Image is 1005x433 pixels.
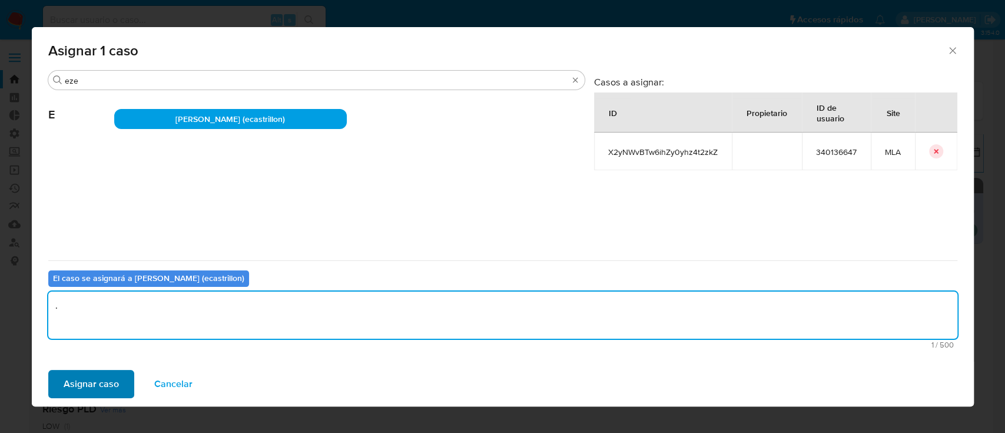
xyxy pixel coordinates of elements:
[139,370,208,398] button: Cancelar
[802,93,870,132] div: ID de usuario
[114,109,347,129] div: [PERSON_NAME] (ecastrillon)
[873,98,914,127] div: Site
[64,371,119,397] span: Asignar caso
[175,113,285,125] span: [PERSON_NAME] (ecastrillon)
[885,147,901,157] span: MLA
[929,144,943,158] button: icon-button
[154,371,193,397] span: Cancelar
[816,147,857,157] span: 340136647
[32,27,974,406] div: assign-modal
[947,45,957,55] button: Cerrar ventana
[53,75,62,85] button: Buscar
[48,370,134,398] button: Asignar caso
[48,90,114,122] span: E
[595,98,631,127] div: ID
[608,147,718,157] span: X2yNWvBTw6ihZy0yhz4t2zkZ
[52,341,954,349] span: Máximo 500 caracteres
[594,76,957,88] h3: Casos a asignar:
[48,44,947,58] span: Asignar 1 caso
[53,272,244,284] b: El caso se asignará a [PERSON_NAME] (ecastrillon)
[65,75,568,86] input: Buscar analista
[48,292,957,339] textarea: .
[732,98,801,127] div: Propietario
[571,75,580,85] button: Borrar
